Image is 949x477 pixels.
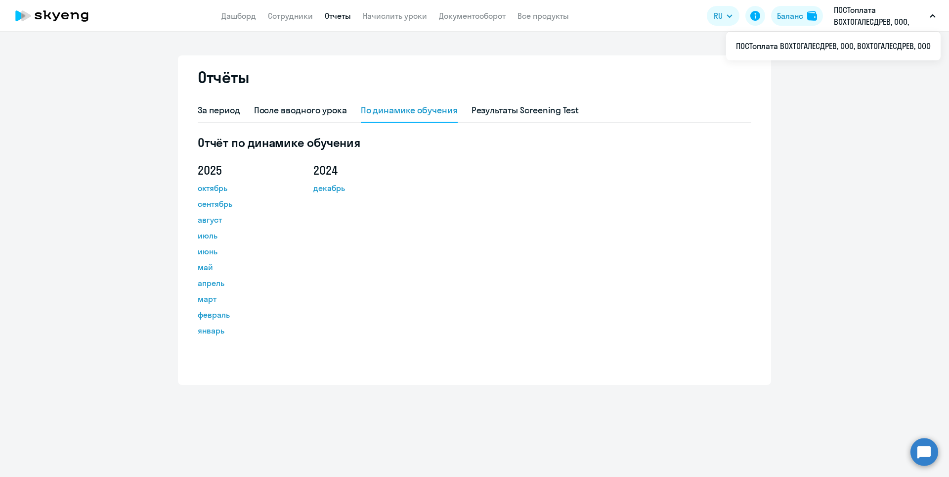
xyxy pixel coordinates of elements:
[834,4,926,28] p: ПОСТоплата ВОХТОГАЛЕСДРЕВ, ООО, ВОХТОГАЛЕСДРЕВ, ООО
[707,6,739,26] button: RU
[714,10,723,22] span: RU
[777,10,803,22] div: Баланс
[198,67,249,87] h2: Отчёты
[198,325,287,336] a: январь
[198,162,287,178] h5: 2025
[771,6,823,26] button: Балансbalance
[313,182,402,194] a: декабрь
[221,11,256,21] a: Дашборд
[363,11,427,21] a: Начислить уроки
[439,11,506,21] a: Документооборот
[198,277,287,289] a: апрель
[198,309,287,321] a: февраль
[313,162,402,178] h5: 2024
[198,293,287,305] a: март
[254,104,347,117] div: После вводного урока
[198,261,287,273] a: май
[198,198,287,210] a: сентябрь
[829,4,941,28] button: ПОСТоплата ВОХТОГАЛЕСДРЕВ, ООО, ВОХТОГАЛЕСДРЕВ, ООО
[198,104,240,117] div: За период
[198,214,287,226] a: август
[268,11,313,21] a: Сотрудники
[518,11,569,21] a: Все продукты
[472,104,579,117] div: Результаты Screening Test
[198,230,287,241] a: июль
[198,245,287,257] a: июнь
[726,32,941,60] ul: RU
[198,135,751,150] h5: Отчёт по динамике обучения
[361,104,458,117] div: По динамике обучения
[198,182,287,194] a: октябрь
[325,11,351,21] a: Отчеты
[807,11,817,21] img: balance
